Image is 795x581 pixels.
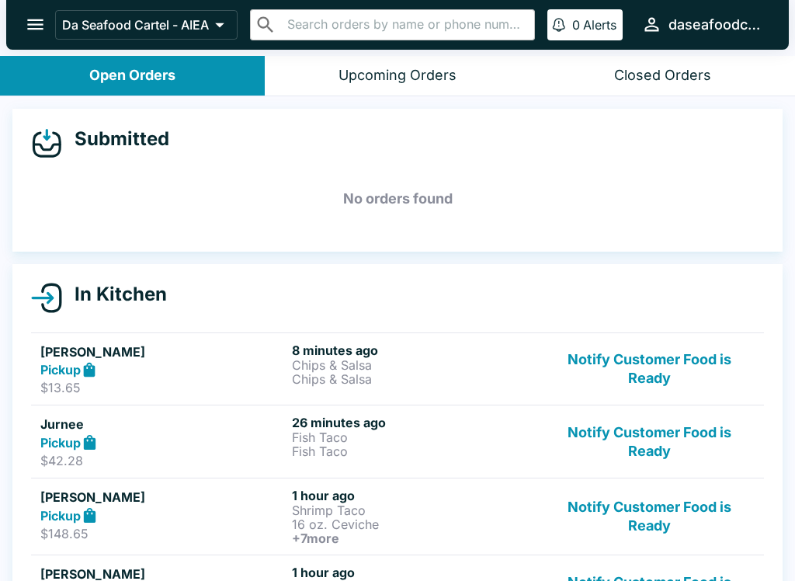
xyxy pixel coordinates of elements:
[55,10,238,40] button: Da Seafood Cartel - AIEA
[89,67,175,85] div: Open Orders
[544,488,755,545] button: Notify Customer Food is Ready
[292,565,537,580] h6: 1 hour ago
[31,332,764,405] a: [PERSON_NAME]Pickup$13.658 minutes agoChips & SalsaChips & SalsaNotify Customer Food is Ready
[292,415,537,430] h6: 26 minutes ago
[544,343,755,396] button: Notify Customer Food is Ready
[292,531,537,545] h6: + 7 more
[614,67,711,85] div: Closed Orders
[635,8,770,41] button: daseafoodcartel
[292,503,537,517] p: Shrimp Taco
[292,372,537,386] p: Chips & Salsa
[40,508,81,524] strong: Pickup
[40,362,81,377] strong: Pickup
[292,343,537,358] h6: 8 minutes ago
[62,283,167,306] h4: In Kitchen
[40,343,286,361] h5: [PERSON_NAME]
[40,453,286,468] p: $42.28
[583,17,616,33] p: Alerts
[31,171,764,227] h5: No orders found
[62,17,209,33] p: Da Seafood Cartel - AIEA
[292,444,537,458] p: Fish Taco
[283,14,528,36] input: Search orders by name or phone number
[16,5,55,44] button: open drawer
[40,380,286,395] p: $13.65
[292,358,537,372] p: Chips & Salsa
[40,488,286,506] h5: [PERSON_NAME]
[292,430,537,444] p: Fish Taco
[668,16,764,34] div: daseafoodcartel
[292,517,537,531] p: 16 oz. Ceviche
[62,127,169,151] h4: Submitted
[40,435,81,451] strong: Pickup
[572,17,580,33] p: 0
[292,488,537,503] h6: 1 hour ago
[544,415,755,468] button: Notify Customer Food is Ready
[31,405,764,478] a: JurneePickup$42.2826 minutes agoFish TacoFish TacoNotify Customer Food is Ready
[31,478,764,555] a: [PERSON_NAME]Pickup$148.651 hour agoShrimp Taco16 oz. Ceviche+7moreNotify Customer Food is Ready
[40,415,286,433] h5: Jurnee
[40,526,286,541] p: $148.65
[338,67,457,85] div: Upcoming Orders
